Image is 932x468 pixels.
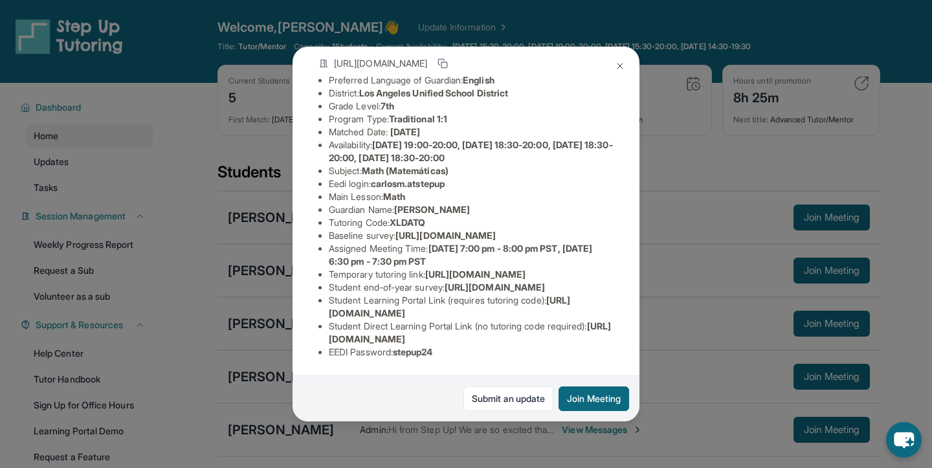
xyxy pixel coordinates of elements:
span: Los Angeles Unified School District [359,87,508,98]
li: Preferred Language of Guardian: [329,74,614,87]
li: Guardian Name : [329,203,614,216]
button: Join Meeting [559,386,629,411]
li: Availability: [329,139,614,164]
li: Main Lesson : [329,190,614,203]
span: English [463,74,494,85]
li: Student Direct Learning Portal Link (no tutoring code required) : [329,320,614,346]
li: Student end-of-year survey : [329,281,614,294]
span: [DATE] [390,126,420,137]
span: Math (Matemáticas) [362,165,449,176]
span: Traditional 1:1 [389,113,447,124]
li: EEDI Password : [329,346,614,359]
span: [DATE] 19:00-20:00, [DATE] 18:30-20:00, [DATE] 18:30-20:00, [DATE] 18:30-20:00 [329,139,613,163]
button: Copy link [435,56,450,71]
li: District: [329,87,614,100]
span: [URL][DOMAIN_NAME] [445,282,545,293]
li: Eedi login : [329,177,614,190]
span: Math [383,191,405,202]
li: Tutoring Code : [329,216,614,229]
li: Matched Date: [329,126,614,139]
li: Student Learning Portal Link (requires tutoring code) : [329,294,614,320]
span: stepup24 [393,346,433,357]
li: Subject : [329,164,614,177]
button: chat-button [886,422,922,458]
span: 7th [381,100,394,111]
span: [PERSON_NAME] [394,204,470,215]
li: Assigned Meeting Time : [329,242,614,268]
li: Baseline survey : [329,229,614,242]
li: Program Type: [329,113,614,126]
span: [URL][DOMAIN_NAME] [334,57,427,70]
li: Grade Level: [329,100,614,113]
img: Close Icon [615,61,625,71]
a: Submit an update [463,386,553,411]
span: XLDATQ [390,217,425,228]
span: carlosm.atstepup [371,178,445,189]
li: Temporary tutoring link : [329,268,614,281]
span: [DATE] 7:00 pm - 8:00 pm PST, [DATE] 6:30 pm - 7:30 pm PST [329,243,592,267]
span: [URL][DOMAIN_NAME] [425,269,526,280]
span: [URL][DOMAIN_NAME] [395,230,496,241]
